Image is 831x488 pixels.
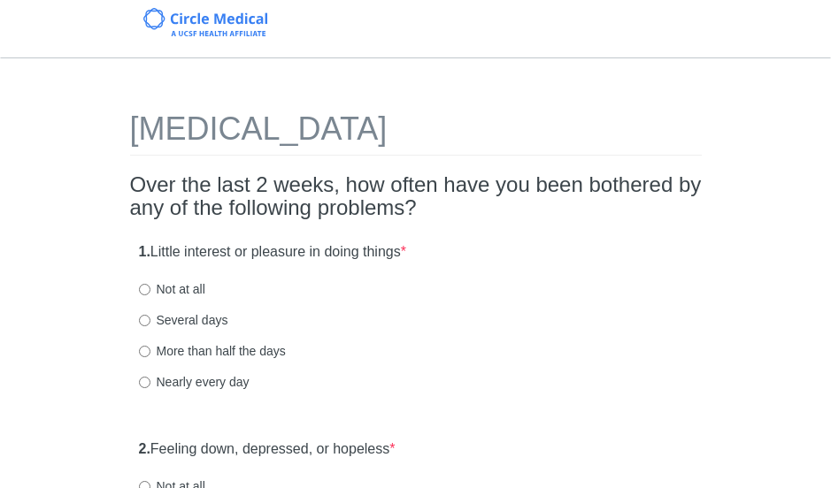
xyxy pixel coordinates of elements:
[139,244,150,259] strong: 1.
[139,315,150,326] input: Several days
[139,346,150,357] input: More than half the days
[139,342,286,360] label: More than half the days
[139,311,228,329] label: Several days
[139,441,150,456] strong: 2.
[139,280,205,298] label: Not at all
[139,373,250,391] label: Nearly every day
[143,8,268,36] img: Circle Medical Logo
[130,111,702,156] h1: [MEDICAL_DATA]
[139,242,406,263] label: Little interest or pleasure in doing things
[139,377,150,388] input: Nearly every day
[139,439,396,460] label: Feeling down, depressed, or hopeless
[139,284,150,295] input: Not at all
[130,173,702,220] h2: Over the last 2 weeks, how often have you been bothered by any of the following problems?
